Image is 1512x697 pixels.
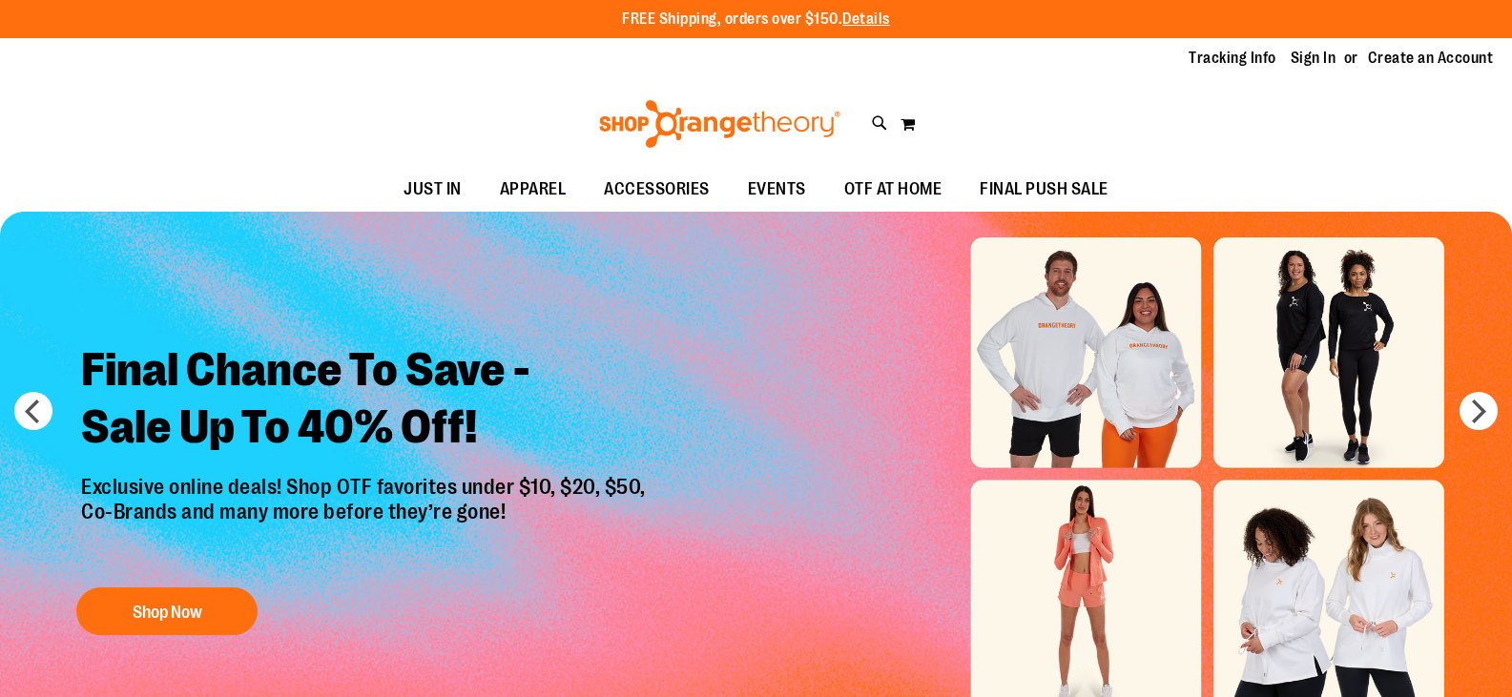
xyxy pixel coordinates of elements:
[404,168,462,211] span: JUST IN
[1291,48,1336,69] a: Sign In
[748,168,806,211] span: EVENTS
[1189,48,1276,69] a: Tracking Info
[67,475,665,568] p: Exclusive online deals! Shop OTF favorites under $10, $20, $50, Co-Brands and many more before th...
[844,168,942,211] span: OTF AT HOME
[825,168,962,212] a: OTF AT HOME
[67,327,665,645] a: Final Chance To Save -Sale Up To 40% Off! Exclusive online deals! Shop OTF favorites under $10, $...
[1460,392,1498,430] button: next
[729,168,825,212] a: EVENTS
[604,168,710,211] span: ACCESSORIES
[585,168,729,212] a: ACCESSORIES
[842,10,890,28] a: Details
[14,392,52,430] button: prev
[1368,48,1494,69] a: Create an Account
[384,168,481,212] a: JUST IN
[67,327,665,475] h2: Final Chance To Save - Sale Up To 40% Off!
[596,100,843,148] img: Shop Orangetheory
[76,587,258,635] button: Shop Now
[500,168,567,211] span: APPAREL
[622,9,890,31] p: FREE Shipping, orders over $150.
[961,168,1128,212] a: FINAL PUSH SALE
[481,168,586,212] a: APPAREL
[980,168,1108,211] span: FINAL PUSH SALE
